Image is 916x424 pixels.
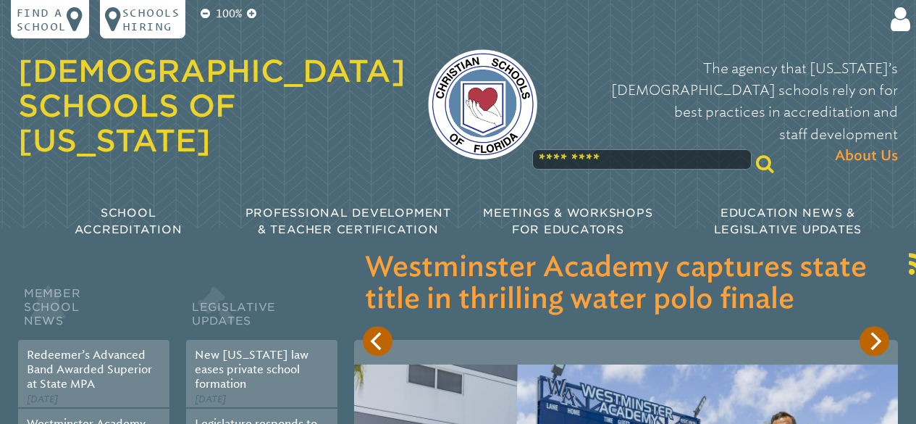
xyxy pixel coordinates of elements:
span: Education News & Legislative Updates [714,206,862,236]
p: Schools Hiring [122,6,180,33]
h3: Westminster Academy captures state title in thrilling water polo finale [365,253,886,316]
a: New [US_STATE] law eases private school formation [195,348,308,391]
button: Next [860,326,890,357]
h2: Legislative Updates [186,283,337,340]
span: Meetings & Workshops for Educators [483,206,652,236]
p: Find a school [17,6,67,33]
span: [DATE] [195,394,226,404]
img: csf-logo-web-colors.png [428,49,538,159]
h2: Member School News [18,283,169,340]
span: School Accreditation [75,206,182,236]
p: 100% [213,6,245,22]
a: Redeemer’s Advanced Band Awarded Superior at State MPA [27,348,152,391]
span: Professional Development & Teacher Certification [245,206,451,236]
p: The agency that [US_STATE]’s [DEMOGRAPHIC_DATA] schools rely on for best practices in accreditati... [560,58,898,168]
a: [DEMOGRAPHIC_DATA] Schools of [US_STATE] [18,53,406,159]
button: Previous [363,326,393,357]
span: [DATE] [27,394,58,404]
span: About Us [835,146,898,167]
